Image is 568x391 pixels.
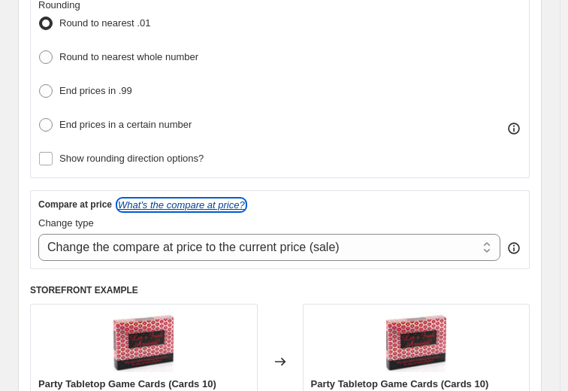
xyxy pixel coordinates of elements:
h6: STOREFRONT EXAMPLE [30,284,530,296]
button: What's the compare at price? [118,199,245,211]
img: P2JofktN2bzDo8Wf_80x.webp [113,312,174,372]
span: End prices in a certain number [59,119,192,130]
span: Round to nearest .01 [59,17,150,29]
span: Change type [38,217,94,229]
span: End prices in .99 [59,85,132,96]
span: Round to nearest whole number [59,51,198,62]
div: help [506,241,521,256]
span: Party Tabletop Game Cards (Cards 10) [38,378,216,389]
span: Show rounding direction options? [59,153,204,164]
span: Party Tabletop Game Cards (Cards 10) [311,378,489,389]
h3: Compare at price [38,199,112,211]
img: P2JofktN2bzDo8Wf_80x.webp [386,312,446,372]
